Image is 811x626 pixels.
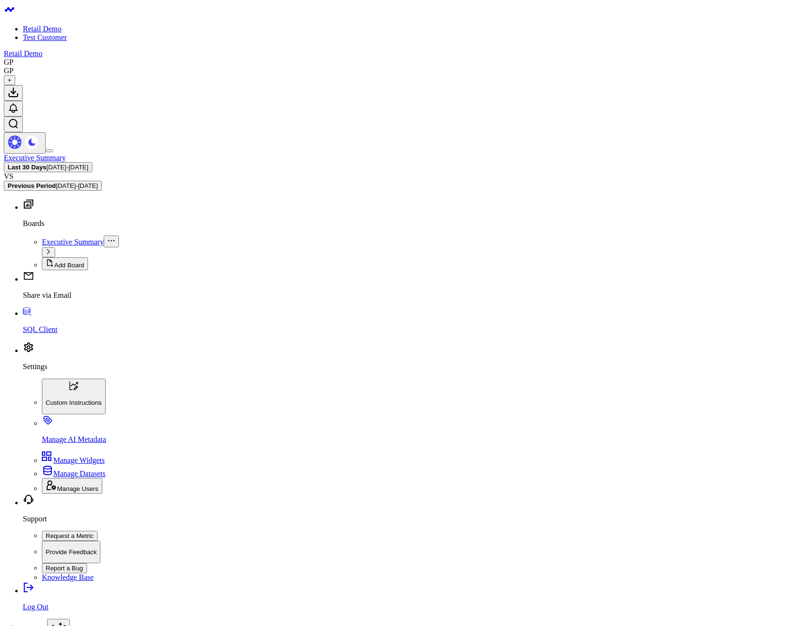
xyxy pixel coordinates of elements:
button: Provide Feedback [42,541,100,564]
a: Manage AI Metadata [42,419,807,444]
div: VS [4,172,807,181]
p: Log Out [23,603,807,611]
a: Knowledge Base [42,573,94,581]
button: Last 30 Days[DATE]-[DATE] [4,162,92,172]
p: Support [23,515,807,523]
button: Custom Instructions [42,379,106,414]
button: Report a Bug [42,563,87,573]
button: Manage Users [42,478,102,494]
button: Add Board [42,257,88,270]
div: GP [4,67,13,75]
button: Previous Period[DATE]-[DATE] [4,181,102,191]
b: Last 30 Days [8,164,47,171]
button: Request a Metric [42,531,98,541]
button: + [4,75,15,85]
a: Executive Summary [42,238,104,246]
p: Settings [23,362,807,371]
button: Open search [4,117,23,132]
a: Log Out [23,587,807,611]
span: Manage Widgets [53,456,105,464]
a: Test Customer [23,33,67,41]
a: Retail Demo [4,49,42,58]
p: Provide Feedback [46,548,97,556]
p: Custom Instructions [46,399,102,406]
span: Manage Datasets [53,469,106,478]
p: Manage AI Metadata [42,435,807,444]
span: Manage Users [57,485,98,492]
a: Manage Widgets [42,456,105,464]
a: Manage Datasets [42,469,106,478]
p: SQL Client [23,325,807,334]
a: Retail Demo [23,25,61,33]
a: Executive Summary [4,154,66,162]
p: Boards [23,219,807,228]
a: SQL Client [23,309,807,334]
p: Share via Email [23,291,807,300]
b: Previous Period [8,182,56,189]
span: [DATE] - [DATE] [56,182,98,189]
span: + [8,77,11,84]
span: [DATE] - [DATE] [47,164,88,171]
div: GP [4,58,13,67]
